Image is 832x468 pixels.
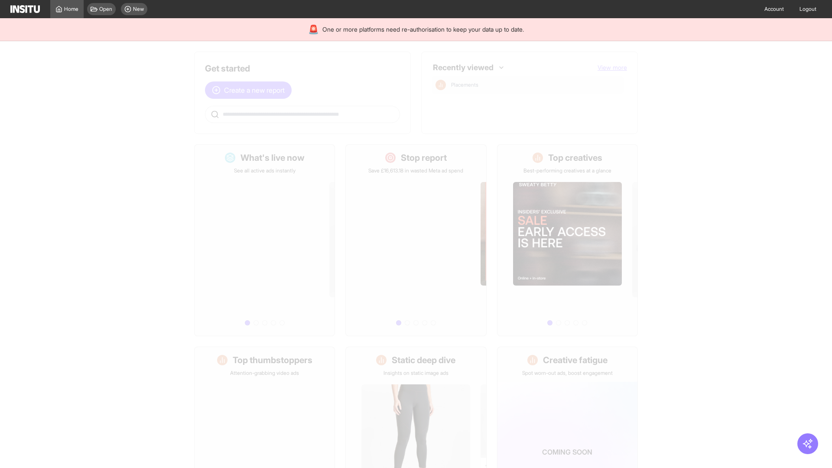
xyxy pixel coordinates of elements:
img: Logo [10,5,40,13]
span: Home [64,6,78,13]
span: Open [99,6,112,13]
span: New [133,6,144,13]
span: One or more platforms need re-authorisation to keep your data up to date. [322,25,524,34]
div: 🚨 [308,23,319,36]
